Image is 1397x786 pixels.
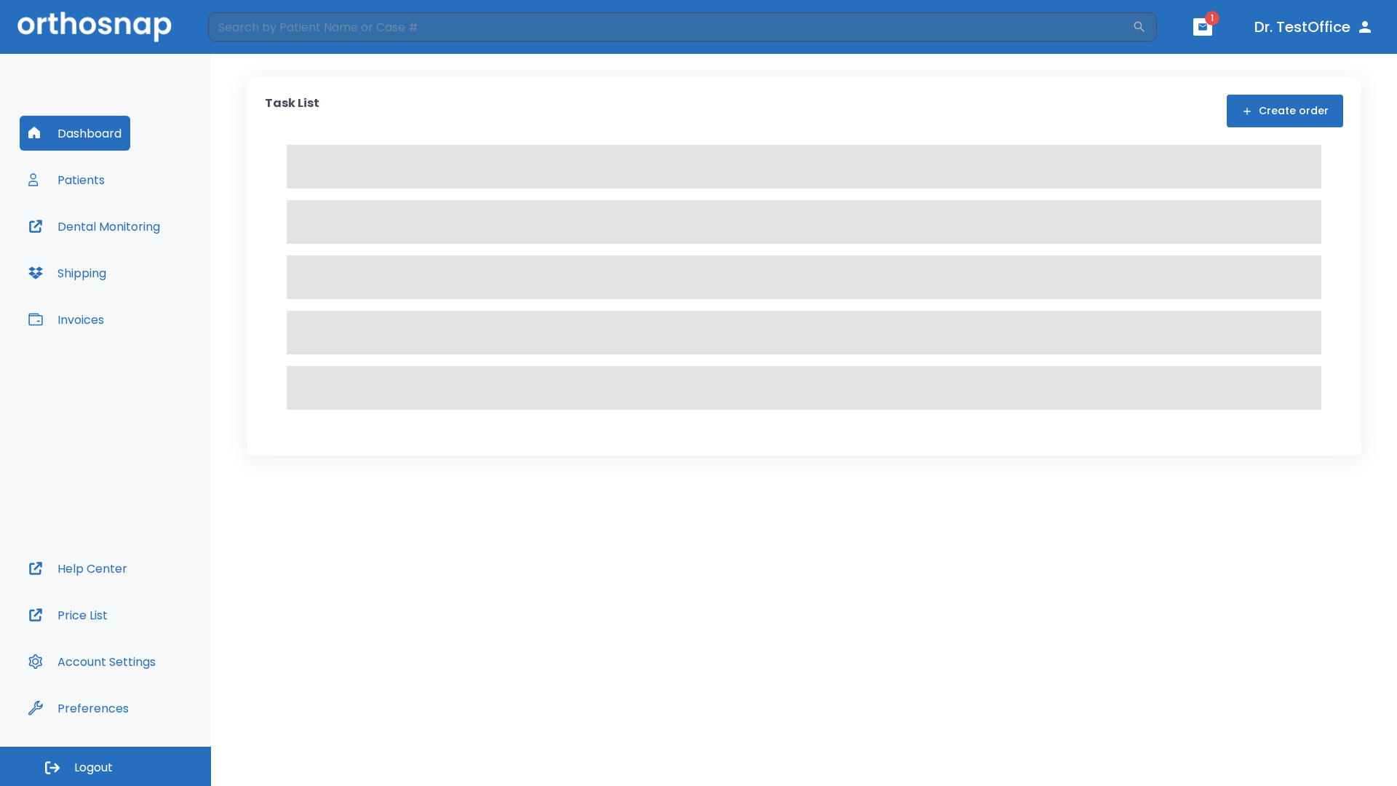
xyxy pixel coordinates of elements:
button: Dr. TestOffice [1249,14,1380,40]
button: Help Center [20,551,136,586]
img: Orthosnap [17,12,172,41]
p: Task List [265,95,319,127]
button: Dashboard [20,116,130,151]
button: Shipping [20,255,115,290]
button: Create order [1227,95,1343,127]
button: Preferences [20,691,138,726]
input: Search by Patient Name or Case # [208,12,1132,41]
span: Logout [74,760,113,776]
button: Invoices [20,302,113,337]
button: Price List [20,598,116,632]
button: Account Settings [20,644,164,679]
button: Patients [20,162,114,197]
span: 1 [1205,11,1219,25]
button: Dental Monitoring [20,209,169,244]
